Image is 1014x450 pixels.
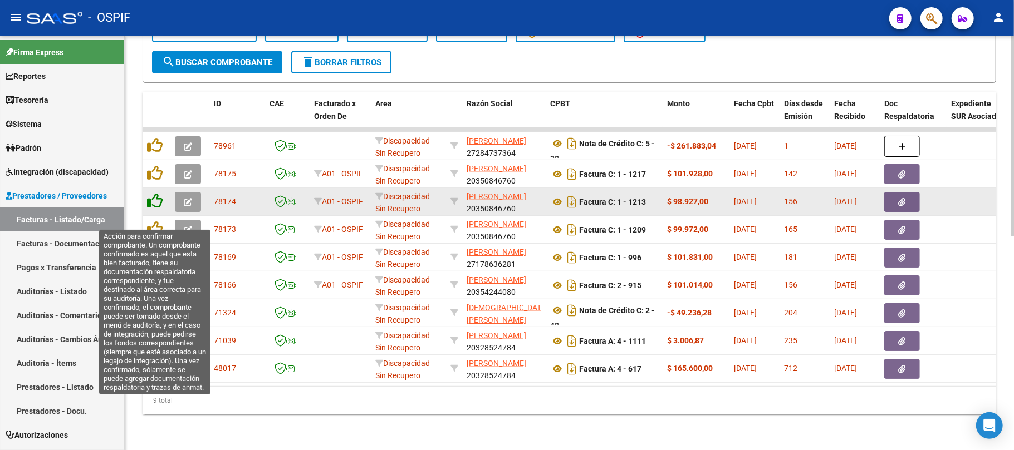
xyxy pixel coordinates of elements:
strong: -$ 261.883,04 [667,141,716,150]
div: 27284737364 [467,135,541,158]
span: Razón Social [467,99,513,108]
span: [DATE] [834,364,857,373]
span: [DATE] [834,197,857,206]
span: [DATE] [734,308,757,317]
datatable-header-cell: CPBT [546,92,663,141]
strong: Factura C: 2 - 915 [579,281,641,290]
span: Autorizaciones [6,429,68,441]
div: 20354244080 [467,274,541,297]
datatable-header-cell: Area [371,92,446,141]
span: Integración (discapacidad) [6,166,109,178]
span: Doc Respaldatoria [884,99,934,121]
span: 181 [784,253,797,261]
span: A01 - OSPIF [322,169,363,178]
span: [PERSON_NAME] [467,359,526,368]
i: Descargar documento [565,301,579,319]
span: - OSPIF [88,6,130,30]
mat-icon: search [162,55,175,68]
span: 156 [784,197,797,206]
strong: $ 3.006,87 [667,336,704,345]
i: Descargar documento [565,332,579,350]
div: 27178636281 [467,246,541,269]
span: Reportes [6,70,46,82]
span: [DATE] [734,169,757,178]
span: Discapacidad Sin Recupero [375,359,430,380]
span: Discapacidad Sin Recupero [375,164,430,186]
datatable-header-cell: Facturado x Orden De [310,92,371,141]
span: Prestadores / Proveedores [6,190,107,202]
strong: $ 101.014,00 [667,280,713,289]
span: [PERSON_NAME] [467,164,526,173]
mat-icon: delete [301,55,315,68]
span: A01 - OSPIF [322,225,363,234]
div: Open Intercom Messenger [976,412,1003,439]
span: Fecha Recibido [834,99,865,121]
span: Expediente SUR Asociado [951,99,1001,121]
span: [PERSON_NAME] [467,192,526,201]
span: 48017 [214,364,236,373]
button: Borrar Filtros [291,51,391,73]
span: Discapacidad Sin Recupero [375,331,430,353]
span: 156 [784,280,797,289]
span: [DATE] [834,336,857,345]
datatable-header-cell: Razón Social [462,92,546,141]
span: Días desde Emisión [784,99,823,121]
span: Monto [667,99,690,108]
strong: $ 165.600,00 [667,364,713,373]
span: [DATE] [734,364,757,373]
div: 9 total [143,387,996,414]
span: Discapacidad Sin Recupero [375,192,430,214]
span: 71039 [214,336,236,345]
span: Facturado x Orden De [314,99,356,121]
i: Descargar documento [565,193,579,211]
span: [DATE] [834,225,857,234]
span: [PERSON_NAME] [467,275,526,284]
datatable-header-cell: Fecha Cpbt [729,92,780,141]
strong: Nota de Crédito C: 5 - 20 [550,139,655,163]
span: Borrar Filtros [301,57,381,67]
span: [DATE] [734,141,757,150]
span: 204 [784,308,797,317]
span: Firma Express [6,46,63,58]
span: [DATE] [734,253,757,261]
span: A01 - OSPIF [322,197,363,206]
strong: $ 98.927,00 [667,197,708,206]
span: 78175 [214,169,236,178]
span: [PERSON_NAME] [467,248,526,256]
div: 20350846760 [467,218,541,241]
strong: Factura A: 4 - 617 [579,364,641,373]
span: [DATE] [734,225,757,234]
datatable-header-cell: Monto [663,92,729,141]
span: A01 - OSPIF [322,253,363,261]
datatable-header-cell: CAE [265,92,310,141]
span: [DATE] [834,141,857,150]
i: Descargar documento [565,135,579,152]
mat-icon: menu [9,11,22,24]
span: 235 [784,336,797,345]
button: Buscar Comprobante [152,51,282,73]
span: Sistema [6,118,42,130]
span: Discapacidad Sin Recupero [375,248,430,269]
span: FC Inválida [634,26,695,36]
span: Discapacidad Sin Recupero [375,303,430,325]
span: [DATE] [834,253,857,261]
span: [DATE] [834,308,857,317]
i: Descargar documento [565,276,579,294]
span: CAE [270,99,284,108]
strong: Factura C: 1 - 1213 [579,197,646,206]
mat-icon: person [992,11,1005,24]
span: 78961 [214,141,236,150]
strong: Factura C: 1 - 1209 [579,225,646,234]
datatable-header-cell: Fecha Recibido [830,92,880,141]
span: Tesorería [6,94,48,106]
span: Discapacidad Sin Recupero [375,275,430,297]
span: 78166 [214,280,236,289]
i: Descargar documento [565,360,579,378]
span: Area [375,99,392,108]
span: 712 [784,364,797,373]
span: [PERSON_NAME] [467,220,526,229]
span: 78173 [214,225,236,234]
span: Discapacidad Sin Recupero [375,220,430,241]
i: Descargar documento [565,165,579,183]
strong: Factura A: 4 - 1111 [579,337,646,345]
